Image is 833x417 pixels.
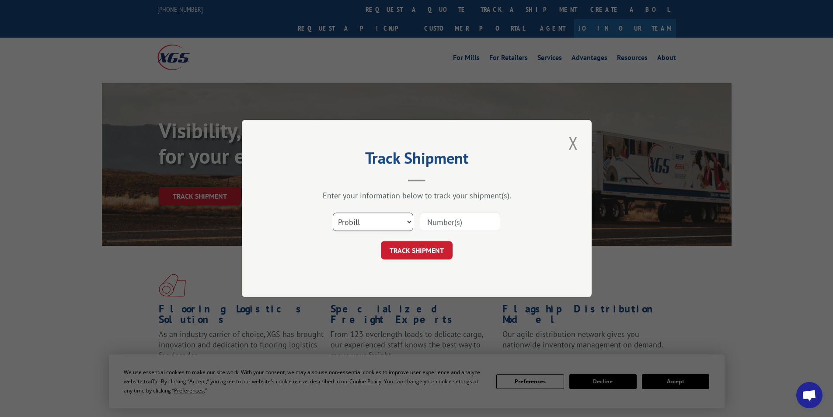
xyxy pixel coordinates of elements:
button: TRACK SHIPMENT [381,241,453,259]
input: Number(s) [420,213,500,231]
button: Close modal [566,131,581,155]
h2: Track Shipment [286,152,548,168]
a: Open chat [796,382,823,408]
div: Enter your information below to track your shipment(s). [286,190,548,200]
